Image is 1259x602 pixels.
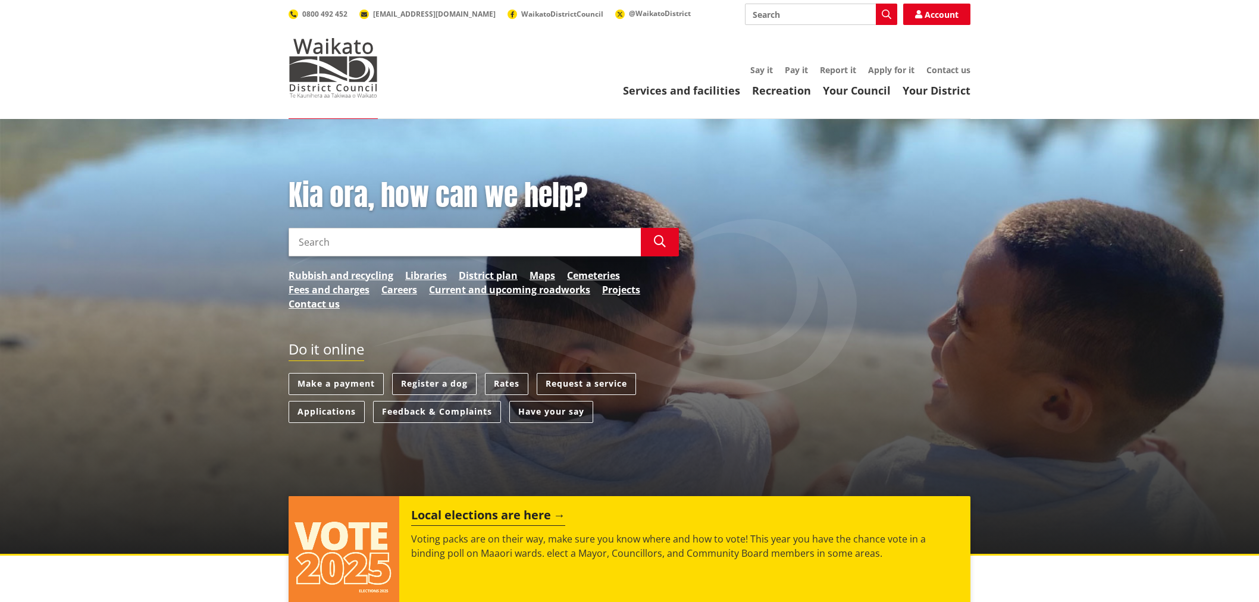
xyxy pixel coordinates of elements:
[411,508,565,526] h2: Local elections are here
[537,373,636,395] a: Request a service
[823,83,891,98] a: Your Council
[289,268,393,283] a: Rubbish and recycling
[373,9,496,19] span: [EMAIL_ADDRESS][DOMAIN_NAME]
[530,268,555,283] a: Maps
[359,9,496,19] a: [EMAIL_ADDRESS][DOMAIN_NAME]
[289,38,378,98] img: Waikato District Council - Te Kaunihera aa Takiwaa o Waikato
[405,268,447,283] a: Libraries
[289,297,340,311] a: Contact us
[289,9,347,19] a: 0800 492 452
[459,268,518,283] a: District plan
[785,64,808,76] a: Pay it
[752,83,811,98] a: Recreation
[289,228,641,256] input: Search input
[302,9,347,19] span: 0800 492 452
[381,283,417,297] a: Careers
[289,373,384,395] a: Make a payment
[289,283,369,297] a: Fees and charges
[392,373,477,395] a: Register a dog
[521,9,603,19] span: WaikatoDistrictCouncil
[820,64,856,76] a: Report it
[567,268,620,283] a: Cemeteries
[903,83,970,98] a: Your District
[289,341,364,362] h2: Do it online
[615,8,691,18] a: @WaikatoDistrict
[623,83,740,98] a: Services and facilities
[508,9,603,19] a: WaikatoDistrictCouncil
[602,283,640,297] a: Projects
[629,8,691,18] span: @WaikatoDistrict
[373,401,501,423] a: Feedback & Complaints
[429,283,590,297] a: Current and upcoming roadworks
[926,64,970,76] a: Contact us
[509,401,593,423] a: Have your say
[411,532,959,560] p: Voting packs are on their way, make sure you know where and how to vote! This year you have the c...
[868,64,915,76] a: Apply for it
[485,373,528,395] a: Rates
[745,4,897,25] input: Search input
[289,401,365,423] a: Applications
[289,178,679,213] h1: Kia ora, how can we help?
[750,64,773,76] a: Say it
[903,4,970,25] a: Account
